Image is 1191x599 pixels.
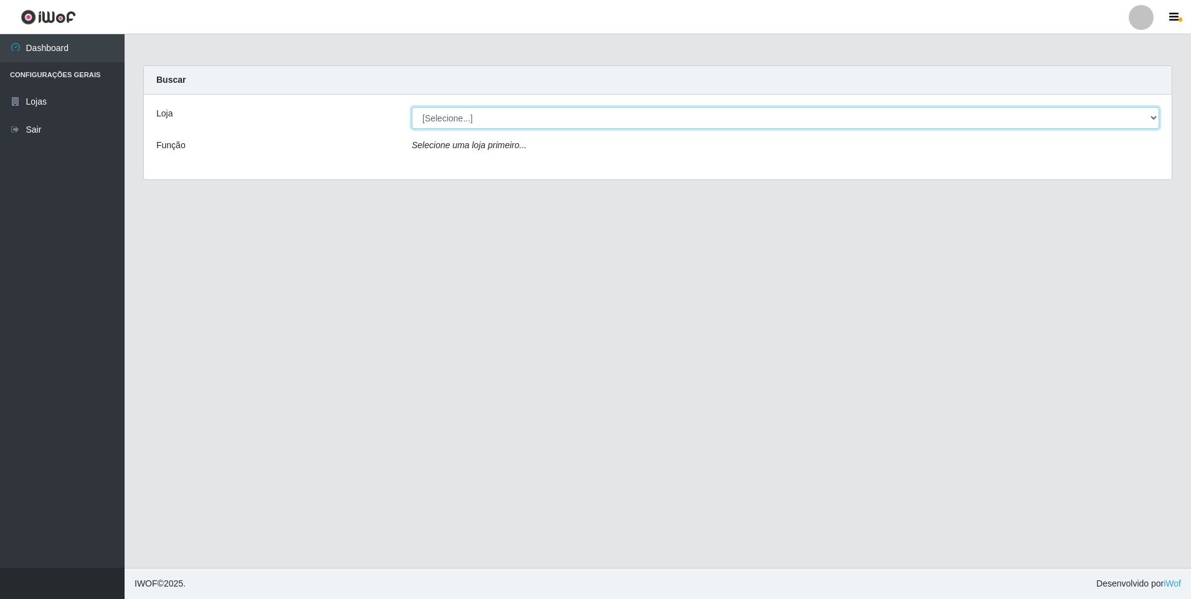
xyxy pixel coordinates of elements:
label: Loja [156,107,173,120]
span: © 2025 . [135,577,186,590]
a: iWof [1164,578,1181,588]
i: Selecione uma loja primeiro... [412,140,526,150]
label: Função [156,139,186,152]
span: IWOF [135,578,158,588]
img: CoreUI Logo [21,9,76,25]
span: Desenvolvido por [1096,577,1181,590]
strong: Buscar [156,75,186,85]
